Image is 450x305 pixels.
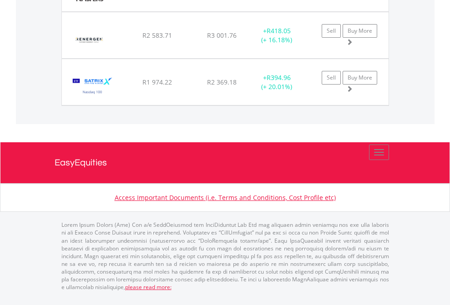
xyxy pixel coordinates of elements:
img: EQU.ZA.REN.png [66,24,112,56]
a: please read more: [125,283,172,291]
span: R2 583.71 [142,31,172,40]
span: R418.05 [267,26,291,35]
a: Sell [322,71,341,85]
a: EasyEquities [55,142,396,183]
span: R394.96 [267,73,291,82]
span: R1 974.22 [142,78,172,86]
a: Access Important Documents (i.e. Terms and Conditions, Cost Profile etc) [115,193,336,202]
span: R2 369.18 [207,78,237,86]
p: Lorem Ipsum Dolors (Ame) Con a/e SeddOeiusmod tem InciDiduntut Lab Etd mag aliquaen admin veniamq... [61,221,389,291]
div: + (+ 16.18%) [248,26,305,45]
span: R3 001.76 [207,31,237,40]
div: + (+ 20.01%) [248,73,305,91]
a: Buy More [343,24,377,38]
a: Buy More [343,71,377,85]
img: EQU.ZA.STXNDQ.png [66,70,119,103]
a: Sell [322,24,341,38]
